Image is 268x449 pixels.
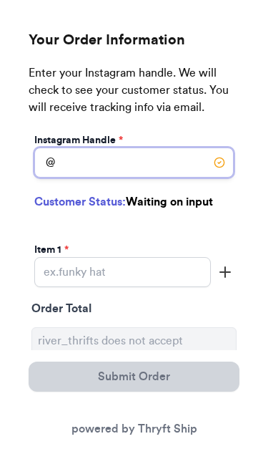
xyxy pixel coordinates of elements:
a: powered by Thryft Ship [71,423,197,435]
p: Enter your Instagram handle. We will check to see your customer status. You will receive tracking... [29,64,239,130]
label: Item 1 [34,243,69,257]
h2: Your Order Information [29,30,239,64]
button: Submit Order [29,362,239,392]
span: Customer Status: [34,196,126,208]
div: @ [34,148,55,178]
input: ex.funky hat [34,257,211,287]
div: Order Total [31,300,237,322]
span: Waiting on input [126,196,213,208]
label: Instagram Handle [34,133,123,148]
